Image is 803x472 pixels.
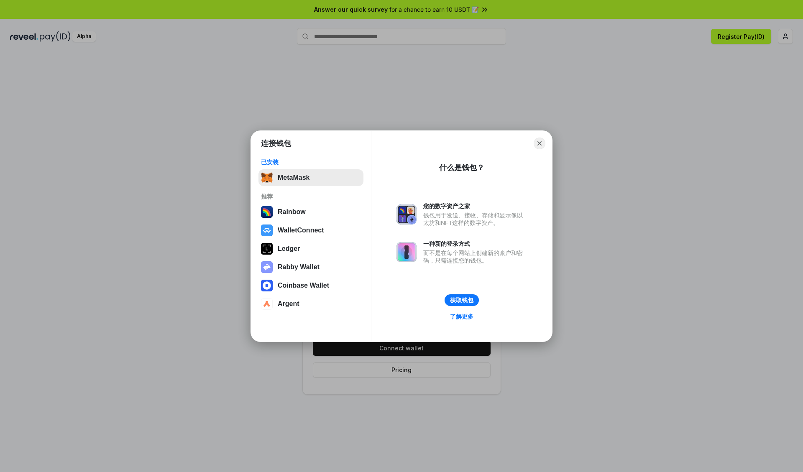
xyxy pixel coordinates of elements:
[261,298,273,310] img: svg+xml,%3Csvg%20width%3D%2228%22%20height%3D%2228%22%20viewBox%3D%220%200%2028%2028%22%20fill%3D...
[261,206,273,218] img: svg+xml,%3Csvg%20width%3D%22120%22%20height%3D%22120%22%20viewBox%3D%220%200%20120%20120%22%20fil...
[423,249,527,264] div: 而不是在每个网站上创建新的账户和密码，只需连接您的钱包。
[261,243,273,255] img: svg+xml,%3Csvg%20xmlns%3D%22http%3A%2F%2Fwww.w3.org%2F2000%2Fsvg%22%20width%3D%2228%22%20height%3...
[258,277,363,294] button: Coinbase Wallet
[278,245,300,253] div: Ledger
[278,263,320,271] div: Rabby Wallet
[445,294,479,306] button: 获取钱包
[396,204,417,225] img: svg+xml,%3Csvg%20xmlns%3D%22http%3A%2F%2Fwww.w3.org%2F2000%2Fsvg%22%20fill%3D%22none%22%20viewBox...
[423,240,527,247] div: 一种新的登录方式
[450,313,473,320] div: 了解更多
[423,212,527,227] div: 钱包用于发送、接收、存储和显示像以太坊和NFT这样的数字资产。
[261,158,361,166] div: 已安装
[396,242,417,262] img: svg+xml,%3Csvg%20xmlns%3D%22http%3A%2F%2Fwww.w3.org%2F2000%2Fsvg%22%20fill%3D%22none%22%20viewBox...
[261,225,273,236] img: svg+xml,%3Csvg%20width%3D%2228%22%20height%3D%2228%22%20viewBox%3D%220%200%2028%2028%22%20fill%3D...
[261,280,273,291] img: svg+xml,%3Csvg%20width%3D%2228%22%20height%3D%2228%22%20viewBox%3D%220%200%2028%2028%22%20fill%3D...
[258,259,363,276] button: Rabby Wallet
[278,208,306,216] div: Rainbow
[258,204,363,220] button: Rainbow
[278,300,299,308] div: Argent
[445,311,478,322] a: 了解更多
[258,240,363,257] button: Ledger
[534,138,545,149] button: Close
[258,222,363,239] button: WalletConnect
[278,227,324,234] div: WalletConnect
[261,193,361,200] div: 推荐
[261,261,273,273] img: svg+xml,%3Csvg%20xmlns%3D%22http%3A%2F%2Fwww.w3.org%2F2000%2Fsvg%22%20fill%3D%22none%22%20viewBox...
[261,172,273,184] img: svg+xml,%3Csvg%20fill%3D%22none%22%20height%3D%2233%22%20viewBox%3D%220%200%2035%2033%22%20width%...
[258,169,363,186] button: MetaMask
[423,202,527,210] div: 您的数字资产之家
[278,282,329,289] div: Coinbase Wallet
[261,138,291,148] h1: 连接钱包
[450,296,473,304] div: 获取钱包
[439,163,484,173] div: 什么是钱包？
[258,296,363,312] button: Argent
[278,174,309,181] div: MetaMask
